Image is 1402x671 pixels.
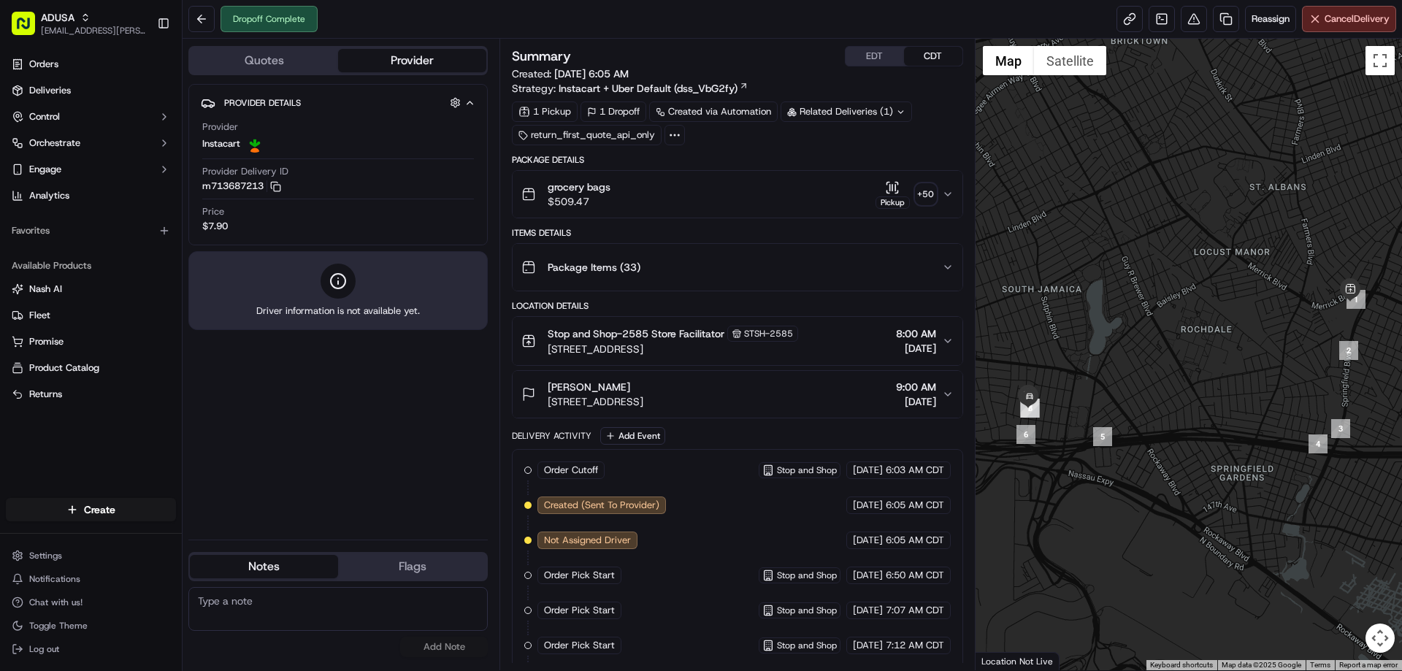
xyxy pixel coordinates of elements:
[29,550,62,561] span: Settings
[777,605,837,616] span: Stop and Shop
[1093,427,1112,446] div: 5
[876,180,910,209] button: Pickup
[886,639,944,652] span: 7:12 AM CDT
[896,394,936,409] span: [DATE]
[15,213,26,225] div: 📗
[29,189,69,202] span: Analytics
[1021,399,1040,418] div: 8
[29,361,99,375] span: Product Catalog
[6,6,151,41] button: ADUSA[EMAIL_ADDRESS][PERSON_NAME][DOMAIN_NAME]
[6,383,176,406] button: Returns
[15,139,41,166] img: 1736555255976-a54dd68f-1ca7-489b-9aae-adbdc363a1c4
[777,640,837,651] span: Stop and Shop
[512,81,748,96] div: Strategy:
[29,110,60,123] span: Control
[103,247,177,258] a: Powered byPylon
[12,283,170,296] a: Nash AI
[896,380,936,394] span: 9:00 AM
[581,101,646,122] div: 1 Dropoff
[15,58,266,82] p: Welcome 👋
[118,206,240,232] a: 💻API Documentation
[50,139,240,154] div: Start new chat
[853,604,883,617] span: [DATE]
[202,137,240,150] span: Instacart
[1034,46,1106,75] button: Show satellite imagery
[1365,46,1395,75] button: Toggle fullscreen view
[29,283,62,296] span: Nash AI
[548,326,724,341] span: Stop and Shop-2585 Store Facilitator
[1245,6,1296,32] button: Reassign
[548,380,630,394] span: [PERSON_NAME]
[1302,6,1396,32] button: CancelDelivery
[1365,624,1395,653] button: Map camera controls
[976,652,1060,670] div: Location Not Live
[512,300,962,312] div: Location Details
[886,604,944,617] span: 7:07 AM CDT
[29,212,112,226] span: Knowledge Base
[6,569,176,589] button: Notifications
[29,137,80,150] span: Orchestrate
[123,213,135,225] div: 💻
[29,597,83,608] span: Chat with us!
[544,569,615,582] span: Order Pick Start
[513,244,962,291] button: Package Items (33)
[896,326,936,341] span: 8:00 AM
[548,394,643,409] span: [STREET_ADDRESS]
[29,643,59,655] span: Log out
[513,371,962,418] button: [PERSON_NAME][STREET_ADDRESS]9:00 AM[DATE]
[548,194,610,209] span: $509.47
[338,49,486,72] button: Provider
[548,260,640,275] span: Package Items ( 33 )
[6,639,176,659] button: Log out
[846,47,904,66] button: EDT
[876,196,910,209] div: Pickup
[904,47,962,66] button: CDT
[41,25,145,37] button: [EMAIL_ADDRESS][PERSON_NAME][DOMAIN_NAME]
[983,46,1034,75] button: Show street map
[853,499,883,512] span: [DATE]
[6,105,176,129] button: Control
[979,651,1027,670] a: Open this area in Google Maps (opens a new window)
[896,341,936,356] span: [DATE]
[544,499,659,512] span: Created (Sent To Provider)
[1325,12,1390,26] span: Cancel Delivery
[1339,661,1398,669] a: Report a map error
[512,227,962,239] div: Items Details
[513,171,962,218] button: grocery bags$509.47Pickup+50
[1309,434,1328,453] div: 4
[853,569,883,582] span: [DATE]
[29,573,80,585] span: Notifications
[559,81,738,96] span: Instacart + Uber Default (dss_VbG2fy)
[777,464,837,476] span: Stop and Shop
[246,135,264,153] img: profile_instacart_ahold_partner.png
[29,388,62,401] span: Returns
[6,53,176,76] a: Orders
[15,15,44,44] img: Nash
[548,180,610,194] span: grocery bags
[916,184,936,204] div: + 50
[202,165,288,178] span: Provider Delivery ID
[744,328,793,340] span: STSH-2585
[600,427,665,445] button: Add Event
[12,388,170,401] a: Returns
[202,180,281,193] button: m713687213
[12,335,170,348] a: Promise
[38,94,263,110] input: Got a question? Start typing here...
[29,620,88,632] span: Toggle Theme
[145,248,177,258] span: Pylon
[876,180,936,209] button: Pickup+50
[256,304,420,318] span: Driver information is not available yet.
[6,184,176,207] a: Analytics
[853,464,883,477] span: [DATE]
[29,58,58,71] span: Orders
[338,555,486,578] button: Flags
[777,570,837,581] span: Stop and Shop
[853,639,883,652] span: [DATE]
[41,10,74,25] button: ADUSA
[513,317,962,365] button: Stop and Shop-2585 Store FacilitatorSTSH-2585[STREET_ADDRESS]8:00 AM[DATE]
[1339,341,1358,360] div: 2
[6,158,176,181] button: Engage
[649,101,778,122] div: Created via Automation
[6,330,176,353] button: Promise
